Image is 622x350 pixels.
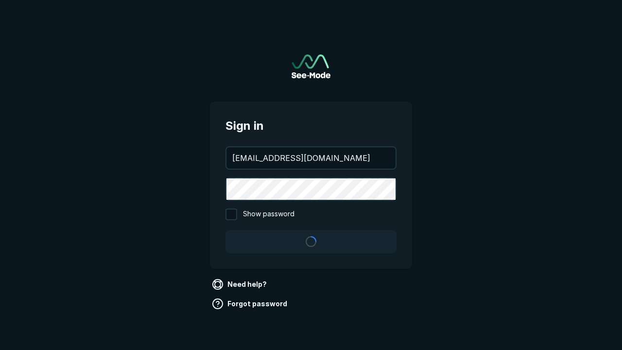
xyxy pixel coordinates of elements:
img: See-Mode Logo [292,54,330,78]
a: Need help? [210,277,271,292]
input: your@email.com [226,147,396,169]
a: Go to sign in [292,54,330,78]
a: Forgot password [210,296,291,312]
span: Show password [243,209,294,220]
span: Sign in [225,117,397,135]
